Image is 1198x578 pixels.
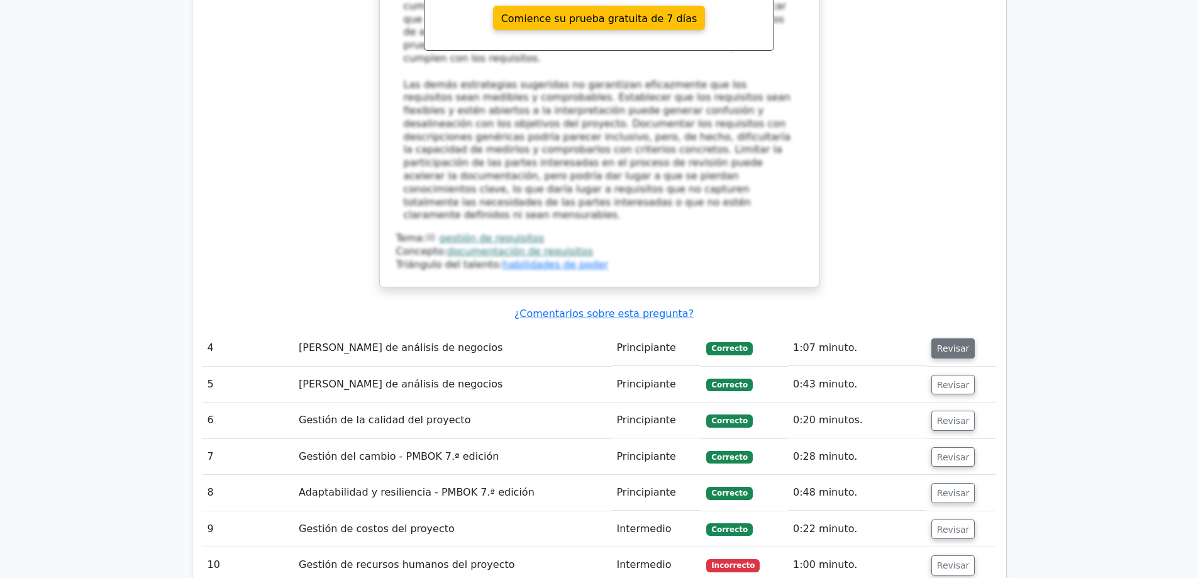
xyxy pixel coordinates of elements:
font: Revisar [937,560,970,570]
font: 7 [208,450,214,462]
font: [PERSON_NAME] de análisis de negocios [299,342,502,353]
font: Adaptabilidad y resiliencia - PMBOK 7.ª edición [299,486,535,498]
font: Principiante [616,450,675,462]
font: 0:48 minuto. [793,486,857,498]
button: Revisar [931,338,975,358]
font: Correcto [711,381,748,389]
button: Revisar [931,411,975,431]
font: 6 [208,414,214,426]
font: Gestión del cambio - PMBOK 7.ª edición [299,450,499,462]
a: Comience su prueba gratuita de 7 días [493,6,706,30]
font: Correcto [711,344,748,353]
button: Revisar [931,483,975,503]
font: Intermedio [616,523,671,535]
font: 1:00 minuto. [793,559,857,570]
font: Revisar [937,524,970,534]
font: 0:43 minuto. [793,378,857,390]
font: Gestión de recursos humanos del proyecto [299,559,514,570]
font: Tema: [396,232,426,244]
font: Principiante [616,378,675,390]
button: Revisar [931,520,975,540]
a: habilidades de poder [502,258,608,270]
button: Revisar [931,447,975,467]
font: Revisar [937,379,970,389]
font: Las demás estrategias sugeridas no garantizan eficazmente que los requisitos sean medibles y comp... [404,79,790,221]
a: gestión de requisitos [439,232,544,244]
font: Principiante [616,486,675,498]
font: 0:20 minutos. [793,414,863,426]
font: Principiante [616,414,675,426]
font: 0:22 minuto. [793,523,857,535]
button: Revisar [931,555,975,575]
font: 10 [208,559,220,570]
font: 0:28 minuto. [793,450,857,462]
font: 4 [208,342,214,353]
font: 8 [208,486,214,498]
font: 1:07 minuto. [793,342,857,353]
font: Correcto [711,489,748,497]
font: Revisar [937,488,970,498]
font: Revisar [937,416,970,426]
button: Revisar [931,375,975,395]
a: documentación de requisitos [447,245,593,257]
font: Revisar [937,343,970,353]
font: Correcto [711,453,748,462]
font: Triángulo del talento: [396,258,503,270]
font: Revisar [937,452,970,462]
font: Correcto [711,416,748,425]
font: 9 [208,523,214,535]
font: 5 [208,378,214,390]
font: Principiante [616,342,675,353]
font: Incorrecto [711,561,755,570]
font: Intermedio [616,559,671,570]
font: Gestión de costos del proyecto [299,523,455,535]
a: ¿Comentarios sobre esta pregunta? [514,308,694,320]
font: Gestión de la calidad del proyecto [299,414,470,426]
font: Concepto: [396,245,447,257]
font: Correcto [711,525,748,534]
font: [PERSON_NAME] de análisis de negocios [299,378,502,390]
